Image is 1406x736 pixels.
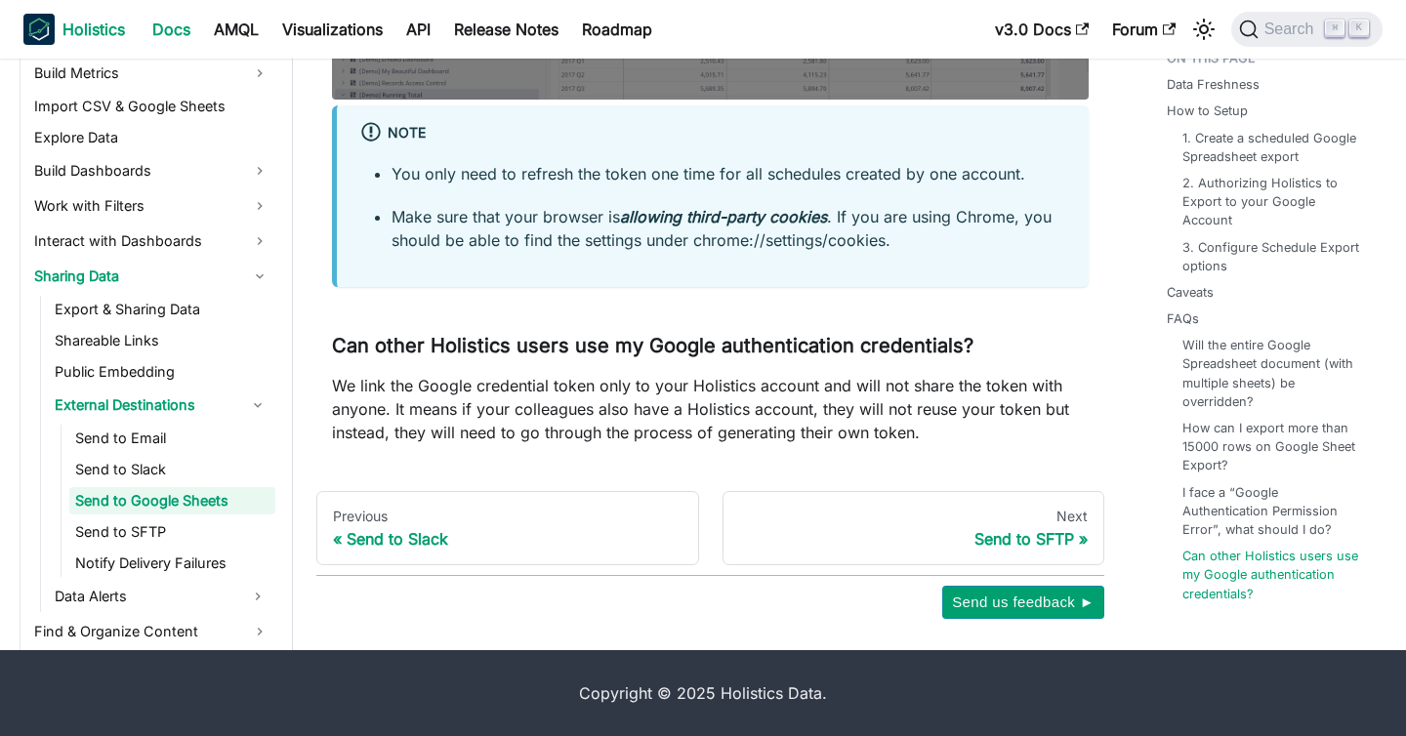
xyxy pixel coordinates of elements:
div: Next [739,508,1089,525]
p: Make sure that your browser is . If you are using Chrome, you should be able to find the settings... [392,205,1065,252]
a: Build Metrics [28,58,275,89]
a: Work with Filters [28,190,275,222]
p: We link the Google credential token only to your Holistics account and will not share the token w... [332,374,1089,444]
nav: Docs pages [316,491,1104,565]
a: Data Freshness [1167,76,1260,95]
img: Holistics [23,14,55,45]
a: Can other Holistics users use my Google authentication credentials? [1182,548,1367,604]
a: Visualizations [270,14,394,45]
div: Previous [333,508,682,525]
span: Send us feedback ► [952,590,1095,615]
a: Send to Email [69,425,275,452]
a: Public Embedding [49,358,275,386]
span: Search [1259,20,1326,38]
a: 1. Create a scheduled Google Spreadsheet export [1182,129,1367,166]
a: PreviousSend to Slack [316,491,699,565]
a: Export & Sharing Data [49,296,275,323]
kbd: K [1349,20,1369,37]
a: Send to Google Sheets [69,487,275,514]
a: Build Dashboards [28,155,275,186]
a: Import CSV & Google Sheets [28,93,275,120]
a: API [394,14,442,45]
a: Docs [141,14,202,45]
button: Send us feedback ► [942,586,1104,619]
strong: allowing third-party cookies [620,207,827,226]
a: NextSend to SFTP [723,491,1105,565]
div: Send to Slack [333,529,682,549]
button: Collapse sidebar category 'External Destinations' [240,389,275,421]
a: Caveats [1167,283,1214,302]
a: Send to Slack [69,456,275,483]
a: Interact with Dashboards [28,225,275,257]
a: How can I export more than 15000 rows on Google Sheet Export? [1182,419,1367,475]
button: Search (Command+K) [1231,12,1383,47]
a: AMQL [202,14,270,45]
a: Explore Data [28,124,275,151]
a: Roadmap [570,14,664,45]
b: Holistics [62,18,125,41]
p: You only need to refresh the token one time for all schedules created by one account. [392,162,1065,185]
a: Find & Organize Content [28,616,275,647]
a: HolisticsHolistics [23,14,125,45]
div: Send to SFTP [739,529,1089,549]
a: Release Notes [442,14,570,45]
a: FAQs [1167,310,1199,329]
h3: Can other Holistics users use my Google authentication credentials? [332,334,1089,358]
a: Data Alerts [49,581,240,612]
a: Sharing Data [28,261,275,292]
button: Expand sidebar category 'Data Alerts' [240,581,275,612]
a: I face a “Google Authentication Permission Error”, what should I do? [1182,483,1367,540]
a: 2. Authorizing Holistics to Export to your Google Account [1182,174,1367,230]
a: How to Setup [1167,102,1248,121]
kbd: ⌘ [1325,20,1344,37]
button: Switch between dark and light mode (currently light mode) [1188,14,1220,45]
div: Note [360,121,1065,146]
a: v3.0 Docs [983,14,1100,45]
a: Notify Delivery Failures [69,550,275,577]
div: Copyright © 2025 Holistics Data. [82,681,1324,705]
a: Send to SFTP [69,518,275,546]
a: 3. Configure Schedule Export options [1182,238,1367,275]
a: External Destinations [49,389,240,421]
a: Will the entire Google Spreadsheet document (with multiple sheets) be overridden? [1182,337,1367,412]
a: Shareable Links [49,327,275,354]
a: Forum [1100,14,1187,45]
